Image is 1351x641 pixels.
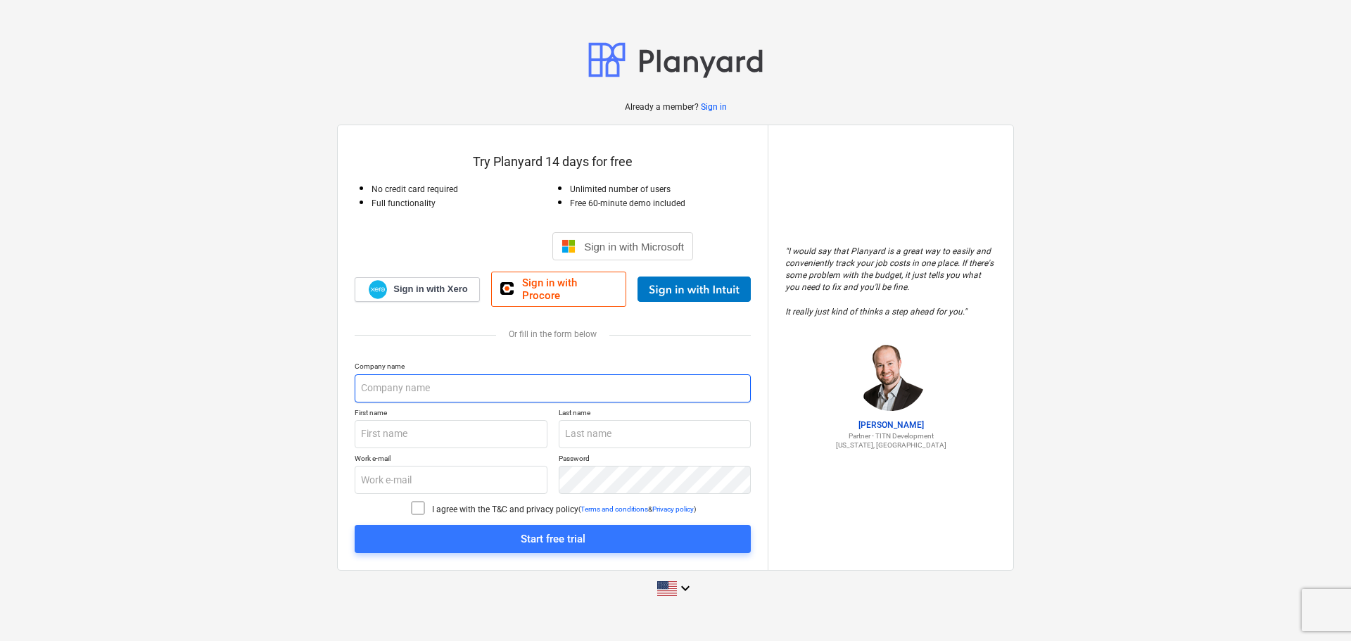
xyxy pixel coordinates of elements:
[701,101,727,113] a: Sign in
[578,504,696,514] p: ( & )
[355,420,547,448] input: First name
[355,362,751,374] p: Company name
[785,246,996,318] p: " I would say that Planyard is a great way to easily and conveniently track your job costs in one...
[372,198,553,210] p: Full functionality
[405,231,548,262] iframe: Sign in with Google Button
[355,525,751,553] button: Start free trial
[355,454,547,466] p: Work e-mail
[355,374,751,402] input: Company name
[559,408,751,420] p: Last name
[432,504,578,516] p: I agree with the T&C and privacy policy
[369,280,387,299] img: Xero logo
[856,341,926,411] img: Jordan Cohen
[785,431,996,440] p: Partner - TITN Development
[355,466,547,494] input: Work e-mail
[785,419,996,431] p: [PERSON_NAME]
[625,101,701,113] p: Already a member?
[355,277,480,302] a: Sign in with Xero
[584,241,684,253] span: Sign in with Microsoft
[355,153,751,170] p: Try Planyard 14 days for free
[522,277,617,302] span: Sign in with Procore
[491,272,626,307] a: Sign in with Procore
[521,530,585,548] div: Start free trial
[355,408,547,420] p: First name
[570,184,751,196] p: Unlimited number of users
[559,420,751,448] input: Last name
[562,239,576,253] img: Microsoft logo
[393,283,467,296] span: Sign in with Xero
[372,184,553,196] p: No credit card required
[355,329,751,339] div: Or fill in the form below
[570,198,751,210] p: Free 60-minute demo included
[559,454,751,466] p: Password
[677,580,694,597] i: keyboard_arrow_down
[785,440,996,450] p: [US_STATE], [GEOGRAPHIC_DATA]
[581,505,648,513] a: Terms and conditions
[652,505,694,513] a: Privacy policy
